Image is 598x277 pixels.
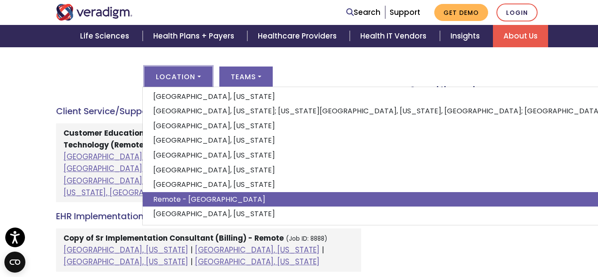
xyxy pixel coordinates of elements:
a: Insights [440,25,493,47]
button: Location [144,67,212,87]
strong: Customer Education & Product Operations Specialist - Healthcare Technology (Remote) [63,128,324,150]
a: Get Demo [434,4,488,21]
button: Teams [219,67,273,87]
a: Health Plans + Payers [143,25,247,47]
strong: Copy of Sr Implementation Consultant (Billing) - Remote [63,233,284,243]
a: Health IT Vendors [350,25,440,47]
a: Life Sciences [70,25,142,47]
small: (Job ID: 8888) [286,235,327,243]
span: | [190,245,193,255]
a: [GEOGRAPHIC_DATA], [US_STATE] [63,256,188,267]
a: Support [390,7,420,18]
img: Veradigm logo [56,4,133,21]
a: About Us [493,25,548,47]
a: Search [346,7,380,18]
span: | [190,256,193,267]
h4: Client Service/Support [56,106,361,116]
strong: Spread the word [410,84,475,95]
a: [GEOGRAPHIC_DATA], [US_STATE] [195,256,320,267]
a: Login [496,4,538,21]
a: [GEOGRAPHIC_DATA], [US_STATE]; [GEOGRAPHIC_DATA], [US_STATE], [GEOGRAPHIC_DATA]; [GEOGRAPHIC_DATA... [63,151,355,198]
button: Open CMP widget [4,252,25,273]
h4: EHR Implementation [56,211,361,221]
a: [GEOGRAPHIC_DATA], [US_STATE] [195,245,320,255]
a: Healthcare Providers [247,25,350,47]
span: | [322,245,324,255]
a: [GEOGRAPHIC_DATA], [US_STATE] [63,245,188,255]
